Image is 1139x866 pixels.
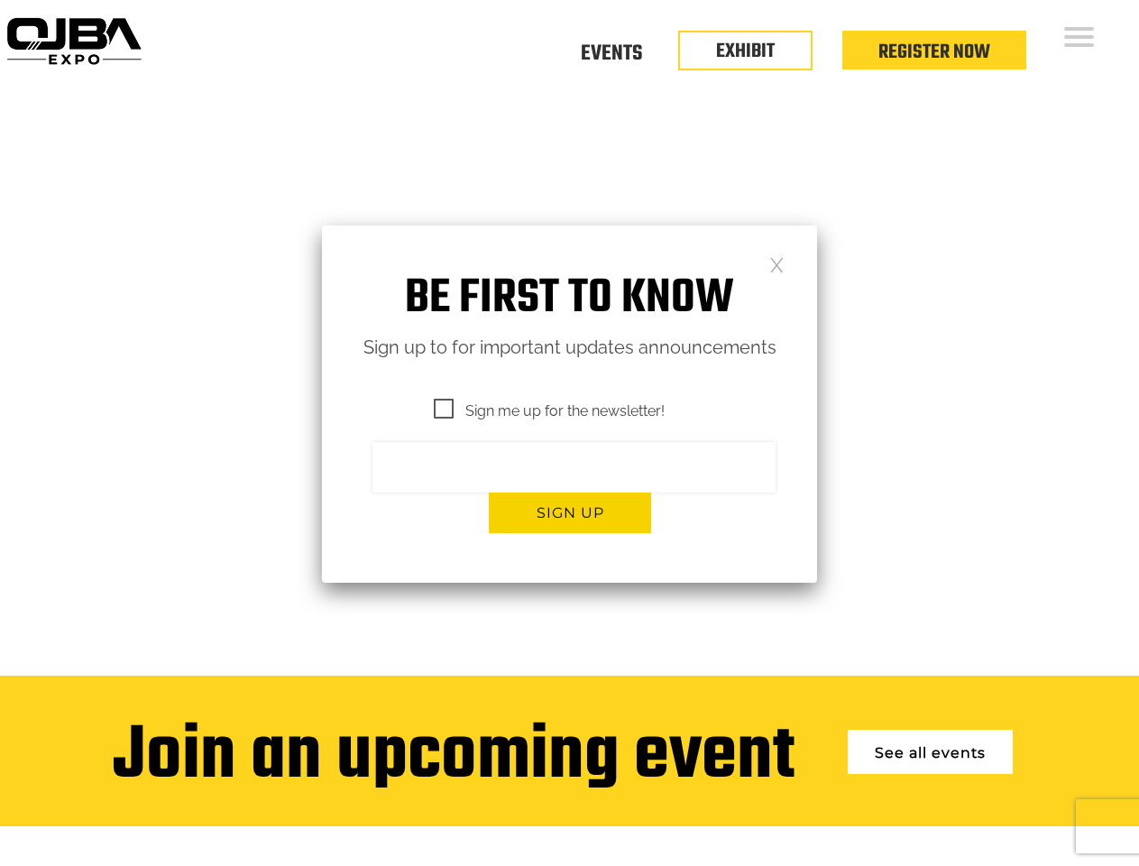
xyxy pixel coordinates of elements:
[322,271,817,327] h1: Be first to know
[489,493,651,533] button: Sign up
[322,332,817,364] p: Sign up to for important updates announcements
[848,730,1013,774] a: See all events
[434,400,665,422] span: Sign me up for the newsletter!
[878,37,990,68] a: Register Now
[716,36,775,67] a: EXHIBIT
[113,716,795,799] div: Join an upcoming event
[769,256,785,272] a: Close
